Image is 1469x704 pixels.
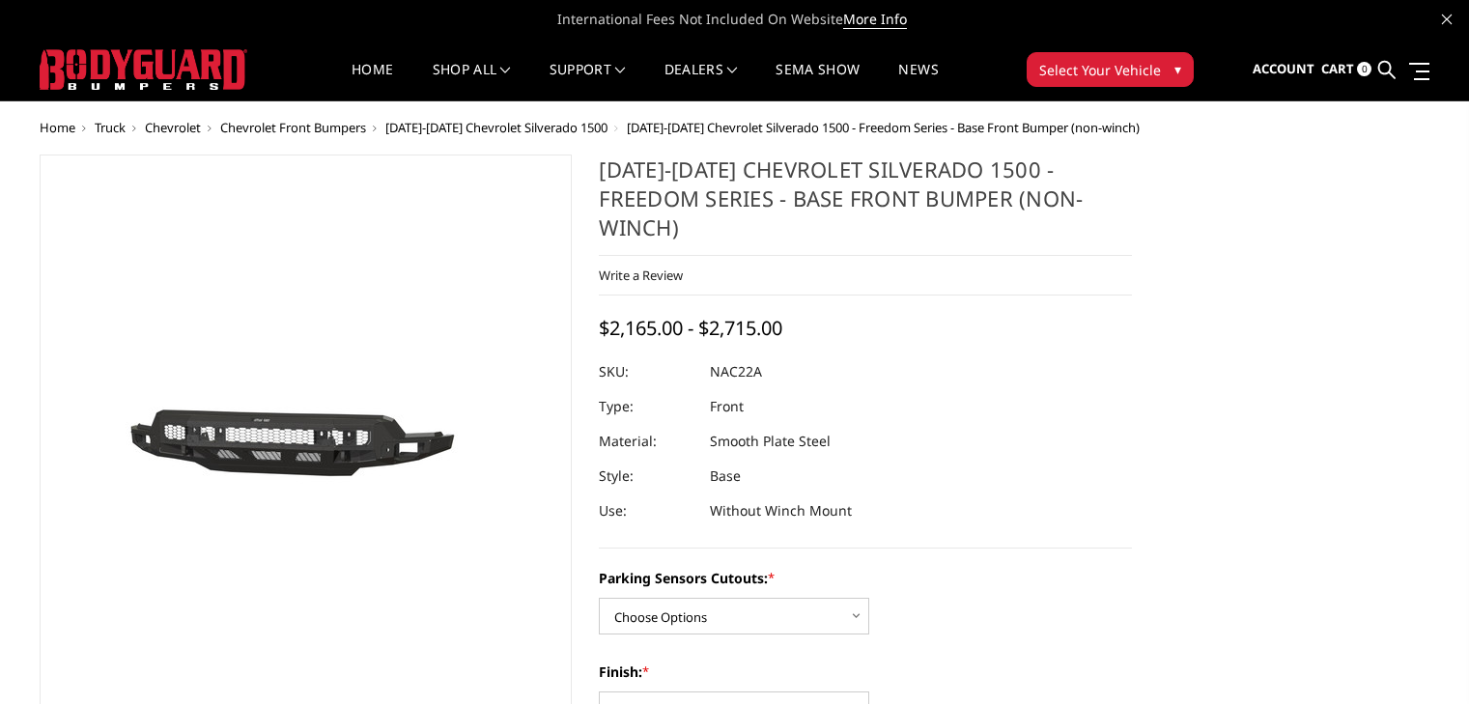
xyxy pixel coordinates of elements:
a: Truck [95,119,126,136]
dd: Base [710,459,741,493]
span: ▾ [1174,59,1181,79]
dt: SKU: [599,354,695,389]
label: Finish: [599,662,1132,682]
span: Select Your Vehicle [1039,60,1161,80]
a: News [898,63,938,100]
dt: Type: [599,389,695,424]
dd: Front [710,389,744,424]
a: [DATE]-[DATE] Chevrolet Silverado 1500 [385,119,607,136]
img: BODYGUARD BUMPERS [40,49,247,90]
a: SEMA Show [776,63,860,100]
span: Account [1253,60,1314,77]
a: Home [40,119,75,136]
span: [DATE]-[DATE] Chevrolet Silverado 1500 - Freedom Series - Base Front Bumper (non-winch) [627,119,1140,136]
dd: NAC22A [710,354,762,389]
span: $2,165.00 - $2,715.00 [599,315,782,341]
dd: Smooth Plate Steel [710,424,831,459]
button: Select Your Vehicle [1027,52,1194,87]
a: shop all [433,63,511,100]
dd: Without Winch Mount [710,493,852,528]
a: Cart 0 [1321,43,1371,96]
dt: Material: [599,424,695,459]
a: Account [1253,43,1314,96]
h1: [DATE]-[DATE] Chevrolet Silverado 1500 - Freedom Series - Base Front Bumper (non-winch) [599,155,1132,256]
label: Parking Sensors Cutouts: [599,568,1132,588]
span: 0 [1357,62,1371,76]
dt: Use: [599,493,695,528]
dt: Style: [599,459,695,493]
span: Cart [1321,60,1354,77]
a: Chevrolet Front Bumpers [220,119,366,136]
a: Support [550,63,626,100]
a: More Info [843,10,907,29]
a: Chevrolet [145,119,201,136]
a: Home [352,63,393,100]
a: Write a Review [599,267,683,284]
img: 2022-2025 Chevrolet Silverado 1500 - Freedom Series - Base Front Bumper (non-winch) [64,329,547,559]
a: Dealers [664,63,738,100]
